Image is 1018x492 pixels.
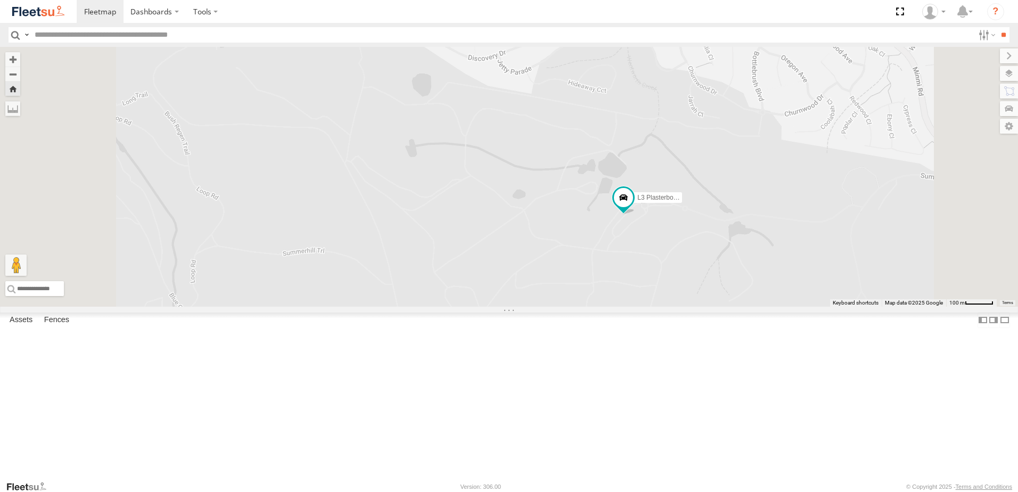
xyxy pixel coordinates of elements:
[22,27,31,43] label: Search Query
[978,313,988,328] label: Dock Summary Table to the Left
[5,81,20,96] button: Zoom Home
[5,52,20,67] button: Zoom in
[5,255,27,276] button: Drag Pegman onto the map to open Street View
[999,313,1010,328] label: Hide Summary Table
[1000,119,1018,134] label: Map Settings
[11,4,66,19] img: fleetsu-logo-horizontal.svg
[4,313,38,327] label: Assets
[918,4,949,20] div: Gary Hudson
[637,194,700,201] span: L3 Plasterboard Truck
[5,67,20,81] button: Zoom out
[1002,301,1013,305] a: Terms (opens in new tab)
[461,483,501,490] div: Version: 306.00
[987,3,1004,20] i: ?
[988,313,999,328] label: Dock Summary Table to the Right
[956,483,1012,490] a: Terms and Conditions
[5,101,20,116] label: Measure
[949,300,965,306] span: 100 m
[974,27,997,43] label: Search Filter Options
[906,483,1012,490] div: © Copyright 2025 -
[946,299,997,307] button: Map Scale: 100 m per 50 pixels
[6,481,55,492] a: Visit our Website
[39,313,75,327] label: Fences
[885,300,943,306] span: Map data ©2025 Google
[833,299,879,307] button: Keyboard shortcuts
